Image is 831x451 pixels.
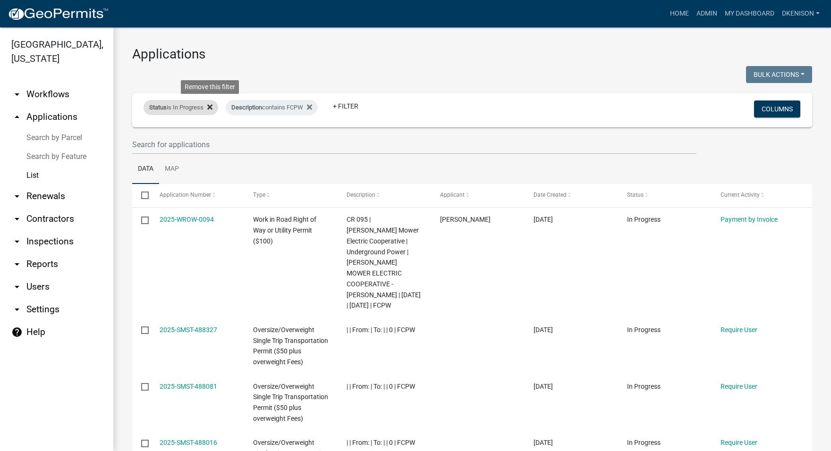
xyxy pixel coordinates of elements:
span: Oversize/Overweight Single Trip Transportation Permit ($50 plus overweight Fees) [253,383,328,422]
div: is In Progress [144,100,218,115]
a: Data [132,154,159,184]
i: arrow_drop_down [11,236,23,247]
span: | | From: | To: | | 0 | FCPW [347,383,415,390]
span: CR 095 | Freeborn Mower Electric Cooperative | Underground Power | FREEBORN MOWER ELECTRIC COOPER... [347,216,421,309]
h3: Applications [132,46,812,62]
span: In Progress [627,216,661,223]
span: Work in Road Right of Way or Utility Permit ($100) [253,216,316,245]
a: Payment by Invoice [721,216,778,223]
span: Description [347,192,375,198]
div: Remove this filter [181,80,239,94]
a: dkenison [778,5,823,23]
a: 2025-SMST-488016 [160,439,217,446]
a: Require User [721,439,757,446]
span: In Progress [627,326,661,334]
datatable-header-cell: Current Activity [712,184,805,207]
i: help [11,326,23,338]
i: arrow_drop_down [11,281,23,292]
datatable-header-cell: Type [244,184,337,207]
span: Status [627,192,644,198]
a: 2025-SMST-488081 [160,383,217,390]
datatable-header-cell: Application Number [150,184,244,207]
span: Status [149,104,167,111]
input: Search for applications [132,135,696,154]
span: Current Activity [721,192,760,198]
span: 10/05/2025 [534,383,553,390]
i: arrow_drop_up [11,111,23,123]
div: contains FCPW [226,100,318,115]
span: Type [253,192,265,198]
span: | | From: | To: | | 0 | FCPW [347,439,415,446]
i: arrow_drop_down [11,259,23,270]
datatable-header-cell: Date Created [525,184,618,207]
a: Home [666,5,693,23]
a: + Filter [325,98,366,115]
i: arrow_drop_down [11,304,23,315]
span: 10/06/2025 [534,326,553,334]
span: JOHN KALIS [440,216,491,223]
span: Applicant [440,192,465,198]
span: 10/04/2025 [534,439,553,446]
datatable-header-cell: Description [338,184,431,207]
a: Admin [693,5,721,23]
datatable-header-cell: Status [618,184,712,207]
span: Oversize/Overweight Single Trip Transportation Permit ($50 plus overweight Fees) [253,326,328,366]
a: Require User [721,383,757,390]
button: Columns [754,100,800,117]
a: Require User [721,326,757,334]
button: Bulk Actions [746,66,812,83]
a: My Dashboard [721,5,778,23]
i: arrow_drop_down [11,191,23,202]
datatable-header-cell: Applicant [431,184,525,207]
span: Description [231,104,262,111]
span: Date Created [534,192,567,198]
span: Application Number [160,192,211,198]
i: arrow_drop_down [11,213,23,225]
span: In Progress [627,439,661,446]
a: 2025-WROW-0094 [160,216,214,223]
span: In Progress [627,383,661,390]
a: 2025-SMST-488327 [160,326,217,334]
i: arrow_drop_down [11,89,23,100]
a: Map [159,154,185,184]
datatable-header-cell: Select [132,184,150,207]
span: 10/06/2025 [534,216,553,223]
span: | | From: | To: | | 0 | FCPW [347,326,415,334]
